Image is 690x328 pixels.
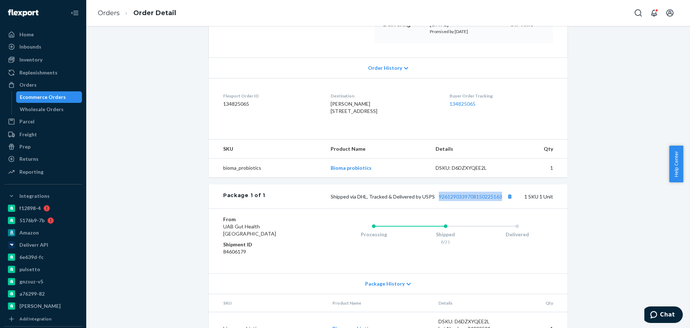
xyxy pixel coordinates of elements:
a: pulsetto [4,264,82,275]
dd: 84606179 [223,248,309,255]
td: bioma_probiotics [209,159,325,178]
th: Product Name [325,140,429,159]
a: Reporting [4,166,82,178]
div: Amazon [19,229,39,236]
span: [PERSON_NAME] [STREET_ADDRESS] [331,101,377,114]
a: Parcel [4,116,82,127]
a: Amazon [4,227,82,238]
div: DSKU: D6DZXYQEE2L [438,318,506,325]
button: Help Center [669,146,683,182]
a: [PERSON_NAME] [4,300,82,312]
button: Open account menu [663,6,677,20]
button: Close Navigation [68,6,82,20]
dt: Destination [331,93,438,99]
a: Add Integration [4,315,82,323]
div: 1 SKU 1 Unit [265,192,553,201]
a: a76299-82 [4,288,82,300]
th: SKU [209,140,325,159]
a: gnzsuz-v5 [4,276,82,287]
div: Deliverr API [19,241,48,249]
button: Copy tracking number [505,192,514,201]
a: Bioma probiotics [331,165,372,171]
div: a76299-82 [19,290,45,297]
a: Deliverr API [4,239,82,251]
a: Orders [98,9,120,17]
a: Freight [4,129,82,140]
dd: 134825065 [223,100,319,108]
a: 134825065 [450,101,475,107]
a: Wholesale Orders [16,104,82,115]
span: Shipped via DHL, Tracked & Delivered by USPS [331,193,514,200]
p: Promised by [DATE] [430,28,498,35]
a: f12898-4 [4,202,82,214]
ol: breadcrumbs [92,3,182,24]
span: Order History [368,64,402,72]
img: Flexport logo [8,9,38,17]
div: Inventory [19,56,42,63]
div: Package 1 of 1 [223,192,265,201]
th: Product Name [327,294,433,312]
div: Reporting [19,168,43,176]
button: Open Search Box [631,6,645,20]
dt: Buyer Order Tracking [450,93,553,99]
div: Inbounds [19,43,41,50]
iframe: Opens a widget where you can chat to one of our agents [644,306,683,324]
span: UAB Gut Health [GEOGRAPHIC_DATA] [223,223,276,237]
a: Order Detail [133,9,176,17]
a: 6e639d-fc [4,251,82,263]
div: Parcel [19,118,34,125]
div: Shipped [410,231,482,238]
div: Processing [338,231,410,238]
a: 9261290339708150225163 [439,193,502,200]
span: Package History [365,280,405,287]
a: Home [4,29,82,40]
a: Orders [4,79,82,91]
div: Replenishments [19,69,57,76]
a: Inventory [4,54,82,65]
th: Details [433,294,512,312]
div: gnzsuz-v5 [19,278,43,285]
dt: From [223,216,309,223]
div: Orders [19,81,37,88]
div: Returns [19,155,38,163]
div: Home [19,31,34,38]
a: Replenishments [4,67,82,78]
button: Integrations [4,190,82,202]
div: Ecommerce Orders [20,94,66,101]
div: Freight [19,131,37,138]
dt: Flexport Order ID [223,93,319,99]
td: 1 [509,159,567,178]
div: 6e639d-fc [19,254,43,261]
th: Qty [511,294,567,312]
a: Inbounds [4,41,82,53]
div: f12898-4 [19,205,41,212]
th: SKU [209,294,327,312]
th: Qty [509,140,567,159]
div: Add Integration [19,316,51,322]
div: Integrations [19,192,50,200]
div: Wholesale Orders [20,106,64,113]
div: 5176b9-7b [19,217,45,224]
div: [PERSON_NAME] [19,302,61,310]
a: Prep [4,141,82,152]
dt: Shipment ID [223,241,309,248]
a: 5176b9-7b [4,215,82,226]
th: Details [430,140,509,159]
a: Returns [4,153,82,165]
div: 8/21 [410,239,482,245]
div: pulsetto [19,266,40,273]
button: Open notifications [647,6,661,20]
a: Ecommerce Orders [16,91,82,103]
div: Prep [19,143,31,150]
div: DSKU: D6DZXYQEE2L [436,164,503,172]
div: Delivered [481,231,553,238]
